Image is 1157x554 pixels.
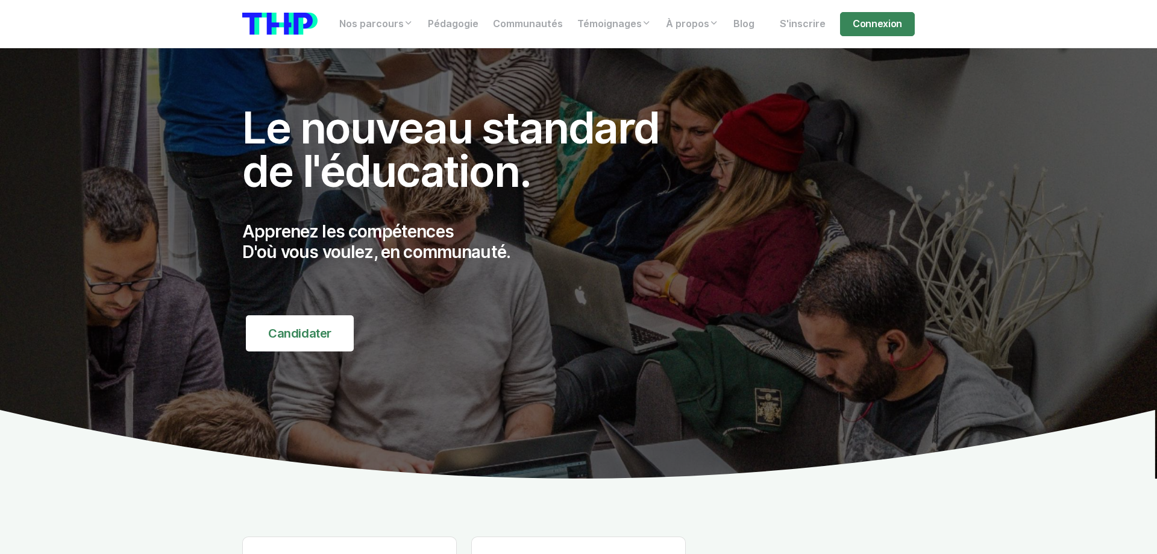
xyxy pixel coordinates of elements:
a: S'inscrire [773,12,833,36]
a: À propos [659,12,726,36]
a: Pédagogie [421,12,486,36]
a: Blog [726,12,762,36]
h1: Le nouveau standard de l'éducation. [242,106,686,193]
img: logo [242,13,318,35]
a: Communautés [486,12,570,36]
a: Témoignages [570,12,659,36]
a: Nos parcours [332,12,421,36]
a: Connexion [840,12,915,36]
p: Apprenez les compétences D'où vous voulez, en communauté. [242,222,686,262]
a: Candidater [246,315,354,351]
